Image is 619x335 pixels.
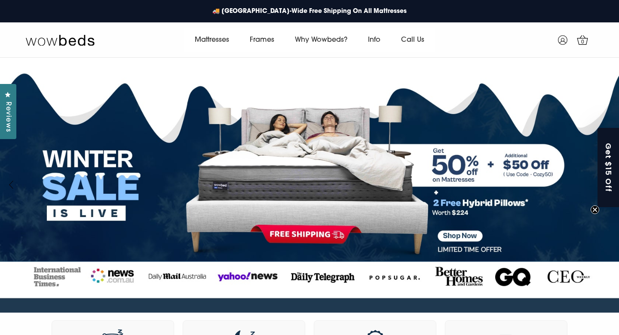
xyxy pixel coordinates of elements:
[591,205,599,214] button: Close teaser
[579,38,587,47] span: 0
[285,28,358,52] a: Why Wowbeds?
[208,3,411,20] a: 🚚 [GEOGRAPHIC_DATA]-Wide Free Shipping On All Mattresses
[358,28,391,52] a: Info
[604,143,614,192] span: Get $15 Off
[391,28,435,52] a: Call Us
[26,34,95,46] img: Wow Beds Logo
[2,102,13,132] span: Reviews
[184,28,239,52] a: Mattresses
[598,128,619,207] div: Get $15 OffClose teaser
[239,28,285,52] a: Frames
[572,29,593,51] a: 0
